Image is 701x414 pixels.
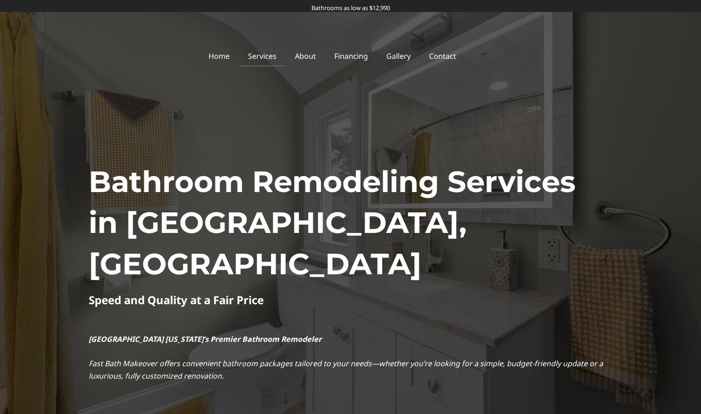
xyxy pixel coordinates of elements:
a: Home [199,45,239,67]
a: Gallery [377,45,420,67]
a: Services [239,45,286,67]
a: Contact [420,45,465,67]
strong: Speed and Quality at a Fair Price [89,292,264,307]
a: Financing [325,45,377,67]
em: Fast Bath Makeover offers convenient bathroom packages tailored to your needs—whether you’re look... [89,358,603,381]
strong: [GEOGRAPHIC_DATA] [US_STATE]’s Premier Bathroom Remodeler [89,334,322,344]
h1: Bathroom Remodeling Services in [GEOGRAPHIC_DATA], [GEOGRAPHIC_DATA] [89,161,612,285]
a: About [286,45,325,67]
